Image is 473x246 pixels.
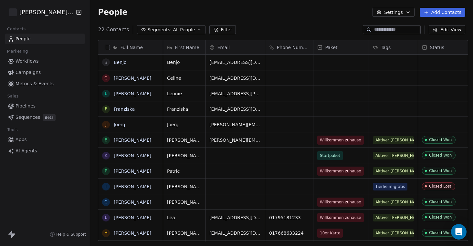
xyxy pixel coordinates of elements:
div: Paket [313,40,369,54]
span: Aktiver [PERSON_NAME] [373,229,414,237]
div: Closed Won [429,153,452,158]
div: Closed Won [429,231,452,235]
span: Status [430,44,444,51]
div: C [105,75,108,81]
a: [PERSON_NAME] [114,169,151,174]
span: Campaigns [16,69,41,76]
a: [PERSON_NAME] [114,215,151,220]
div: Phone Number [265,40,313,54]
span: Marketing [4,46,31,56]
div: P [105,168,107,174]
span: Willkommen zuhause [320,137,361,143]
span: [EMAIL_ADDRESS][DOMAIN_NAME] [209,75,261,81]
span: Willkommen zuhause [320,214,361,221]
span: [EMAIL_ADDRESS][DOMAIN_NAME] [209,230,261,236]
a: [PERSON_NAME] [114,231,151,236]
a: [PERSON_NAME] [114,76,151,81]
span: [EMAIL_ADDRESS][DOMAIN_NAME] [209,59,261,66]
span: Lea [167,214,201,221]
div: L [105,90,107,97]
span: Aktiver [PERSON_NAME] [373,198,414,206]
span: Pipelines [16,103,36,109]
span: [PERSON_NAME] [167,183,201,190]
button: Settings [373,8,414,17]
span: Celine [167,75,201,81]
span: Segments: [147,26,172,33]
div: Closed Won [429,200,452,204]
a: Workflows [5,56,85,67]
button: Edit View [429,25,465,34]
div: K [105,152,108,159]
a: [PERSON_NAME] [114,200,151,205]
a: [PERSON_NAME] [114,153,151,158]
span: Paket [325,44,337,51]
span: Patric [167,168,201,174]
div: Closed Won [429,138,452,142]
div: F [105,106,107,112]
a: [PERSON_NAME] [114,138,151,143]
div: Closed Won [429,215,452,220]
span: [PERSON_NAME]'s Way [19,8,74,16]
span: [PERSON_NAME] [167,230,201,236]
span: AI Agents [16,148,37,154]
span: Email [217,44,230,51]
a: Help & Support [50,232,86,237]
span: Benjo [167,59,201,66]
span: [PERSON_NAME][EMAIL_ADDRESS][PERSON_NAME][DOMAIN_NAME] [209,121,261,128]
div: C [105,199,108,205]
span: 01795181233 [269,214,309,221]
span: Phone Number [277,44,310,51]
a: Apps [5,134,85,145]
a: Campaigns [5,67,85,78]
div: grid [98,55,163,241]
div: Closed Won [429,169,452,173]
span: Willkommen zuhause [320,199,361,205]
span: [EMAIL_ADDRESS][DOMAIN_NAME] [209,106,261,112]
span: 22 Contacts [98,26,129,34]
div: B [105,59,108,66]
div: Full Name [98,40,163,54]
span: [PERSON_NAME] [167,137,201,143]
span: Franziska [167,106,201,112]
span: Aktiver [PERSON_NAME] [373,136,414,144]
span: Willkommen zuhause [320,168,361,174]
span: Apps [16,136,27,143]
span: Tools [5,125,20,135]
a: Franziska [114,107,135,112]
span: All People [173,26,195,33]
span: Metrics & Events [16,80,54,87]
span: Sequences [16,114,40,121]
span: [EMAIL_ADDRESS][DOMAIN_NAME] [209,214,261,221]
span: People [98,7,127,17]
span: Full Name [120,44,143,51]
a: AI Agents [5,146,85,156]
div: Closed Lost [429,184,451,189]
span: First Name [175,44,199,51]
button: Filter [209,25,236,34]
span: Sales [5,91,21,101]
a: [PERSON_NAME] [114,184,151,189]
span: Tags [381,44,391,51]
div: Tags [369,40,418,54]
span: [EMAIL_ADDRESS][PERSON_NAME][DOMAIN_NAME] [209,90,261,97]
div: T [105,183,108,190]
span: Aktiver [PERSON_NAME] [373,152,414,159]
span: 017668633224 [269,230,309,236]
button: [PERSON_NAME]'s Way [8,7,71,18]
a: Metrics & Events [5,78,85,89]
span: 10er Karte [320,230,340,236]
span: Aktiver [PERSON_NAME] [373,214,414,221]
span: Beta [43,114,56,121]
a: SequencesBeta [5,112,85,123]
a: People [5,34,85,44]
div: Open Intercom Messenger [451,224,467,240]
div: First Name [163,40,205,54]
span: Aktiver [PERSON_NAME] [373,167,414,175]
span: Joerg [167,121,201,128]
span: Tierheim-gratis [373,183,407,190]
span: Help & Support [56,232,86,237]
a: [PERSON_NAME] [114,91,151,96]
span: [PERSON_NAME] [167,152,201,159]
div: L [105,214,107,221]
div: Email [205,40,265,54]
